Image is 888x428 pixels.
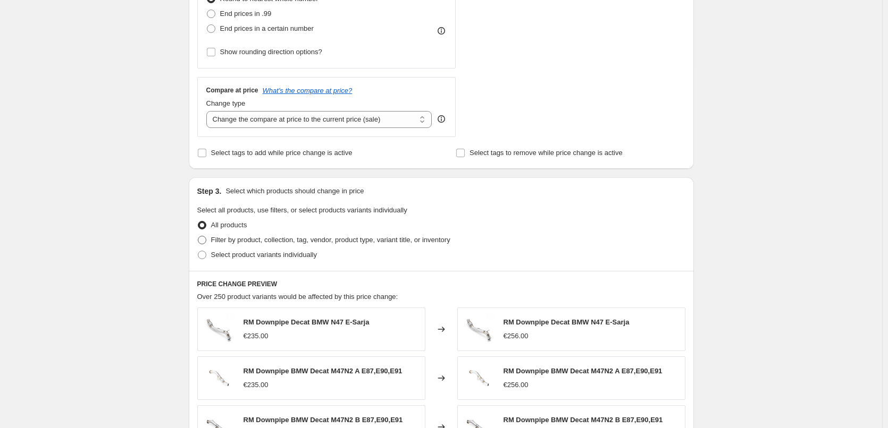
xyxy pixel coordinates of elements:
span: Select product variants individually [211,251,317,259]
span: RM Downpipe BMW Decat M47N2 B E87,E90,E91 [504,416,663,424]
h3: Compare at price [206,86,258,95]
span: All products [211,221,247,229]
span: RM Downpipe Decat BMW N47 E-Sarja [504,318,630,326]
span: Show rounding direction options? [220,48,322,56]
div: help [436,114,447,124]
span: RM Downpipe Decat BMW N47 E-Sarja [244,318,370,326]
span: Change type [206,99,246,107]
span: Select tags to remove while price change is active [470,149,623,157]
span: End prices in a certain number [220,24,314,32]
img: rm-motors-downpipe-635mm-25-ohne_1_7b561163-b6a4-4b00-b619-8ab591c37848_80x.png [203,362,235,394]
p: Select which products should change in price [225,186,364,196]
img: rm-motors-downpipe-635mm-25-ohne_1_44b4c054-0656-410e-8830-19e0068e7cd3_80x.png [463,313,495,345]
h2: Step 3. [197,186,222,196]
div: €235.00 [244,380,269,390]
img: rm-motors-downpipe-635mm-25-ohne_1_7b561163-b6a4-4b00-b619-8ab591c37848_80x.png [463,362,495,394]
span: Select tags to add while price change is active [211,149,353,157]
img: rm-motors-downpipe-635mm-25-ohne_1_44b4c054-0656-410e-8830-19e0068e7cd3_80x.png [203,313,235,345]
span: End prices in .99 [220,10,272,18]
span: RM Downpipe BMW Decat M47N2 B E87,E90,E91 [244,416,403,424]
span: Over 250 product variants would be affected by this price change: [197,293,398,301]
div: €256.00 [504,331,529,341]
button: What's the compare at price? [263,87,353,95]
h6: PRICE CHANGE PREVIEW [197,280,685,288]
span: Filter by product, collection, tag, vendor, product type, variant title, or inventory [211,236,450,244]
span: RM Downpipe BMW Decat M47N2 A E87,E90,E91 [244,367,403,375]
div: €235.00 [244,331,269,341]
span: RM Downpipe BMW Decat M47N2 A E87,E90,E91 [504,367,663,375]
span: Select all products, use filters, or select products variants individually [197,206,407,214]
div: €256.00 [504,380,529,390]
